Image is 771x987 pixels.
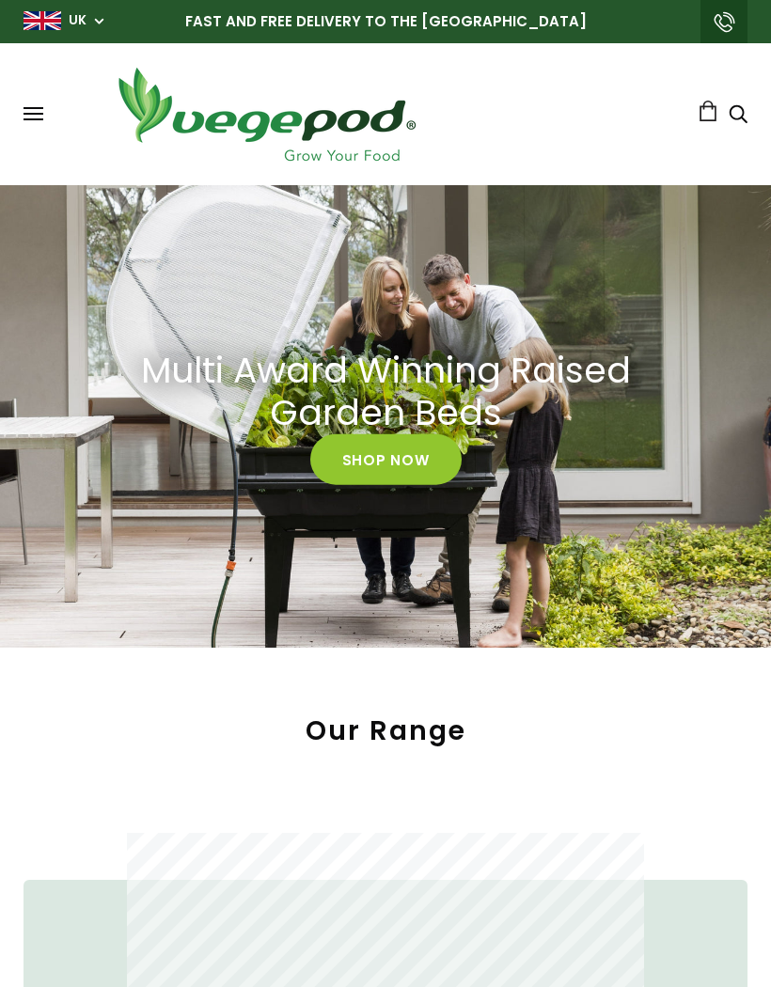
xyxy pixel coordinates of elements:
img: gb_large.png [24,11,61,30]
a: Multi Award Winning Raised Garden Beds [82,349,690,434]
h2: Our Range [24,713,747,748]
img: Vegepod [102,62,431,166]
a: Search [729,106,747,126]
a: UK [69,11,87,30]
a: Shop Now [310,433,462,484]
